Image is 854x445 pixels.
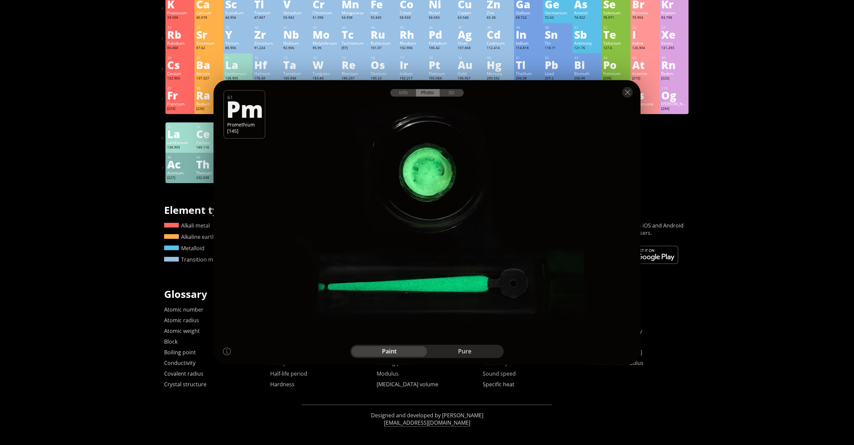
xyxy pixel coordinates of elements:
[458,40,483,46] div: Silver
[313,76,338,81] div: 183.84
[545,71,570,76] div: Lead
[342,15,367,21] div: 54.938
[225,40,251,46] div: Yttrium
[283,10,309,15] div: Vanadium
[516,10,541,15] div: Gallium
[545,40,570,46] div: Tin
[225,10,251,15] div: Scandium
[377,370,399,377] a: Modulus
[661,15,687,21] div: 83.798
[458,46,483,51] div: 107.868
[342,59,367,70] div: Re
[661,101,687,106] div: [PERSON_NAME]
[603,56,629,60] div: 84
[632,46,658,51] div: 126.904
[574,59,600,70] div: Bi
[167,90,193,100] div: Fr
[603,15,629,21] div: 78.971
[487,40,512,46] div: Cadmium
[661,40,687,46] div: Xenon
[164,359,195,367] a: Conductivity
[313,56,338,60] div: 74
[342,71,367,76] div: Rhenium
[164,306,203,313] a: Atomic number
[342,29,367,40] div: Tc
[342,76,367,81] div: 186.207
[371,46,396,51] div: 101.07
[196,125,222,129] div: 58
[225,29,251,40] div: Y
[384,419,470,427] a: [EMAIL_ADDRESS][DOMAIN_NAME]
[313,25,338,30] div: 42
[487,25,512,30] div: 48
[371,25,396,30] div: 44
[429,25,454,30] div: 46
[574,46,600,51] div: 121.76
[167,76,193,81] div: 132.905
[283,40,309,46] div: Niobium
[516,76,541,81] div: 204.38
[516,15,541,21] div: 69.723
[284,25,309,30] div: 41
[371,40,396,46] div: Ruthenium
[225,59,251,70] div: La
[516,25,541,30] div: 49
[196,101,222,106] div: Radium
[167,140,193,145] div: Lanthanum
[284,56,309,60] div: 73
[400,15,425,21] div: 58.933
[545,10,570,15] div: Germanium
[574,56,600,60] div: 83
[342,25,367,30] div: 43
[196,25,222,30] div: 38
[167,46,193,51] div: 85.468
[429,10,454,15] div: Nickel
[254,46,280,51] div: 91.224
[167,40,193,46] div: Rubidium
[429,56,454,60] div: 78
[487,56,512,60] div: 80
[390,89,416,97] div: Info
[458,76,483,81] div: 196.967
[283,46,309,51] div: 92.906
[574,40,600,46] div: Antimony
[545,29,570,40] div: Sn
[603,76,629,81] div: [209]
[545,56,570,60] div: 82
[661,76,687,81] div: [222]
[226,56,251,60] div: 57
[516,56,541,60] div: 81
[225,46,251,51] div: 88.906
[487,29,512,40] div: Cd
[342,56,367,60] div: 75
[255,56,280,60] div: 72
[400,56,425,60] div: 77
[164,327,200,335] a: Atomic weight
[662,86,687,90] div: 118
[400,40,425,46] div: Rhodium
[164,338,177,345] a: Block
[545,15,570,21] div: 72.63
[516,29,541,40] div: In
[440,89,464,97] div: 3D
[632,86,658,90] div: 117
[487,15,512,21] div: 65.38
[313,29,338,40] div: Mo
[196,170,222,175] div: Thorium
[574,25,600,30] div: 51
[483,381,514,388] a: Specific heat
[400,29,425,40] div: Rh
[429,76,454,81] div: 195.084
[225,15,251,21] div: 44.956
[429,59,454,70] div: Pt
[167,86,193,90] div: 87
[164,222,210,229] a: Alkali metal
[429,29,454,40] div: Pd
[400,10,425,15] div: Cobalt
[371,71,396,76] div: Osmium
[196,46,222,51] div: 87.62
[603,29,629,40] div: Te
[574,29,600,40] div: Sb
[254,59,280,70] div: Hf
[458,71,483,76] div: Gold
